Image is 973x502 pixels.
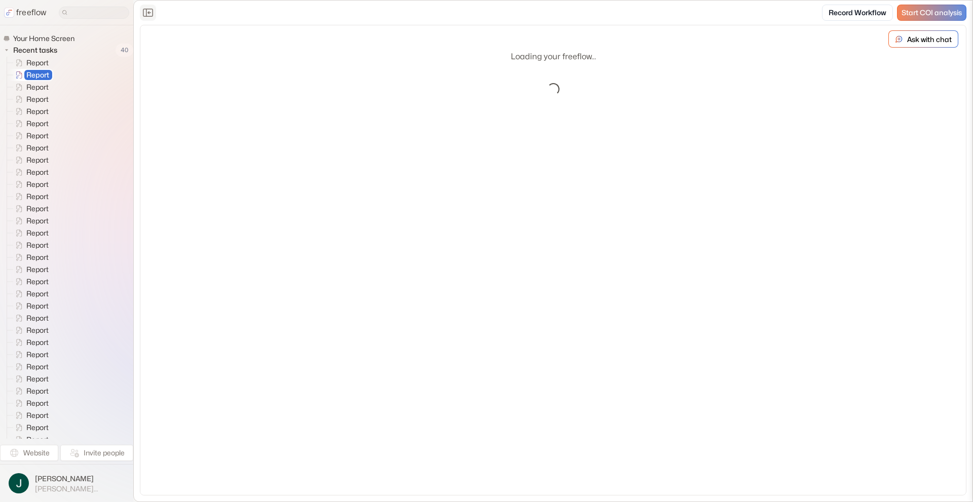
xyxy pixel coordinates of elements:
span: Report [24,374,52,384]
span: Report [24,216,52,226]
span: Report [24,155,52,165]
a: Report [7,105,53,118]
img: profile [9,473,29,493]
a: Report [7,69,53,81]
button: [PERSON_NAME][PERSON_NAME][EMAIL_ADDRESS] [6,471,127,496]
button: Invite people [60,445,133,461]
a: Record Workflow [822,5,893,21]
a: Report [7,118,53,130]
span: Report [24,240,52,250]
span: Report [24,191,52,202]
span: Report [24,119,52,129]
a: Report [7,373,53,385]
a: Report [7,288,53,300]
a: Report [7,166,53,178]
span: Report [24,228,52,238]
a: Report [7,130,53,142]
a: Report [7,190,53,203]
a: Report [7,421,53,434]
span: Report [24,301,52,311]
span: Start COI analysis [902,9,962,17]
span: Report [24,179,52,189]
a: Report [7,276,53,288]
span: Report [24,264,52,275]
span: Report [24,386,52,396]
a: Report [7,142,53,154]
span: Report [24,422,52,433]
a: Report [7,336,53,349]
span: 40 [116,44,133,57]
span: Report [24,313,52,323]
a: Report [7,81,53,93]
a: Report [7,361,53,373]
a: Report [7,409,53,421]
a: Report [7,434,53,446]
a: Report [7,93,53,105]
button: Recent tasks [3,44,61,56]
button: Close the sidebar [140,5,156,21]
a: Report [7,239,53,251]
span: Report [24,94,52,104]
a: Report [7,385,53,397]
span: Report [24,350,52,360]
span: Report [24,435,52,445]
a: Start COI analysis [897,5,966,21]
a: Report [7,227,53,239]
a: Report [7,324,53,336]
p: freeflow [16,7,47,19]
a: Your Home Screen [3,33,79,44]
a: Report [7,57,53,69]
a: Report [7,263,53,276]
span: Report [24,167,52,177]
a: Report [7,397,53,409]
span: Report [24,410,52,420]
a: Report [7,349,53,361]
a: Report [7,251,53,263]
span: Report [24,82,52,92]
span: Report [24,252,52,262]
span: Report [24,204,52,214]
a: freeflow [4,7,47,19]
p: Loading your freeflow... [511,51,596,63]
span: Report [24,362,52,372]
span: Report [24,70,52,80]
span: Report [24,58,52,68]
span: Report [24,289,52,299]
span: Report [24,131,52,141]
a: Report [7,300,53,312]
span: Report [24,325,52,335]
span: Report [24,106,52,117]
span: Recent tasks [11,45,60,55]
span: Report [24,143,52,153]
span: Report [24,337,52,347]
span: Report [24,277,52,287]
a: Report [7,203,53,215]
a: Report [7,215,53,227]
span: [PERSON_NAME][EMAIL_ADDRESS] [35,484,125,493]
span: Report [24,398,52,408]
a: Report [7,178,53,190]
p: Ask with chat [907,34,952,45]
span: [PERSON_NAME] [35,474,125,484]
a: Report [7,154,53,166]
span: Your Home Screen [11,33,78,44]
a: Report [7,312,53,324]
